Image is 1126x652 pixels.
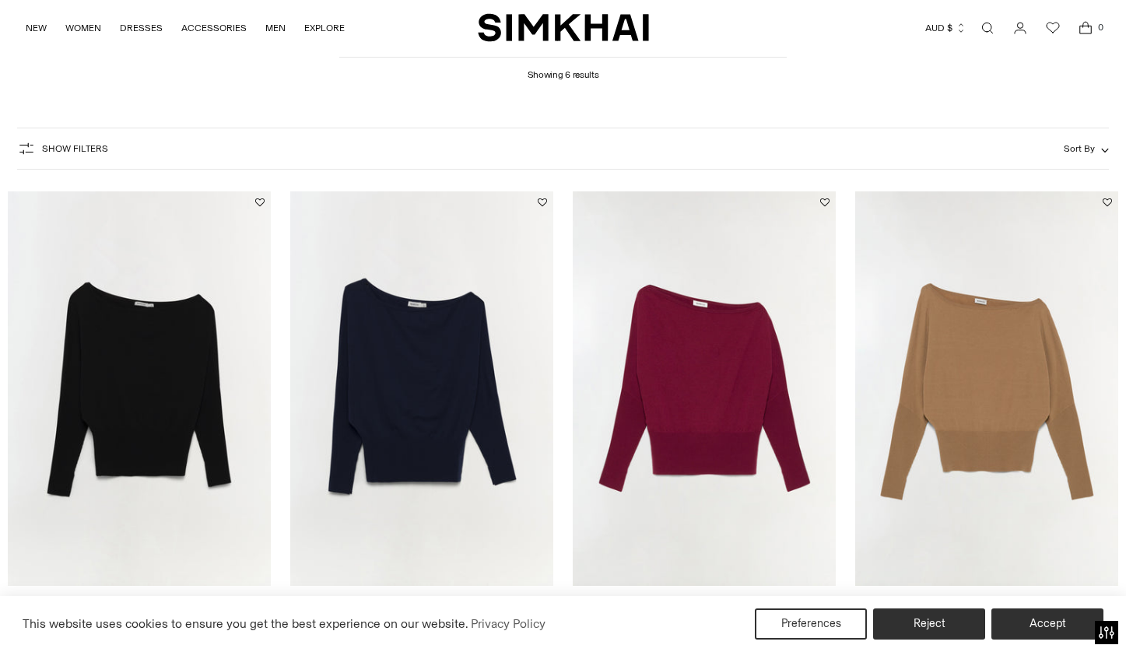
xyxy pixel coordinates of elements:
[42,143,108,154] span: Show Filters
[1064,140,1109,157] button: Sort By
[1093,20,1107,34] span: 0
[991,608,1103,640] button: Accept
[1070,12,1101,44] a: Open cart modal
[478,12,649,43] a: SIMKHAI
[1005,12,1036,44] a: Go to the account page
[925,11,966,45] button: AUD $
[120,11,163,45] a: DRESSES
[17,136,108,161] button: Show Filters
[26,11,47,45] a: NEW
[265,11,286,45] a: MEN
[181,11,247,45] a: ACCESSORIES
[972,12,1003,44] a: Open search modal
[65,11,101,45] a: WOMEN
[1037,12,1068,44] a: Wishlist
[873,608,985,640] button: Reject
[23,616,468,631] span: This website uses cookies to ensure you get the best experience on our website.
[755,608,867,640] button: Preferences
[304,11,345,45] a: EXPLORE
[1064,143,1095,154] span: Sort By
[528,58,599,80] h1: Showing 6 results
[468,612,548,636] a: Privacy Policy (opens in a new tab)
